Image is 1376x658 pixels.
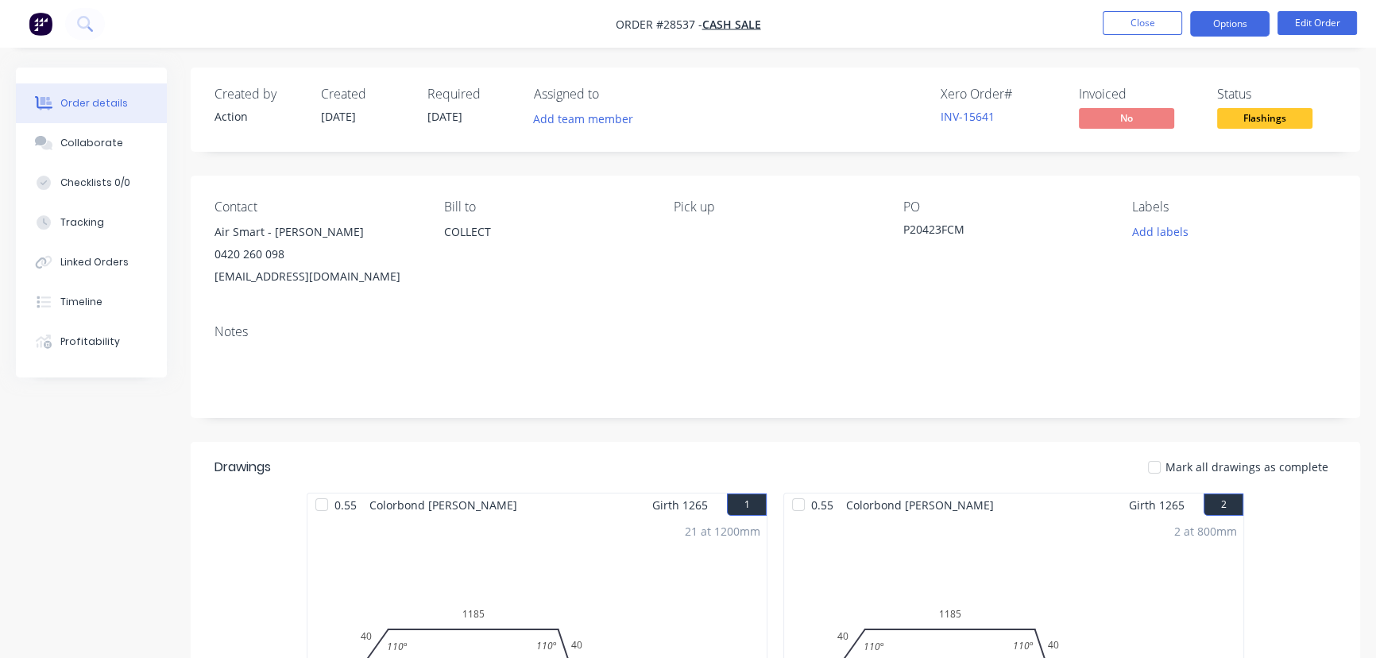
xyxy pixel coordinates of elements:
[1217,108,1312,128] span: Flashings
[16,123,167,163] button: Collaborate
[16,242,167,282] button: Linked Orders
[321,109,356,124] span: [DATE]
[1103,11,1182,35] button: Close
[215,458,271,477] div: Drawings
[60,136,123,150] div: Collaborate
[903,221,1101,243] div: P20423FCM
[60,335,120,349] div: Profitability
[1123,221,1196,242] button: Add labels
[674,199,878,215] div: Pick up
[534,87,693,102] div: Assigned to
[16,203,167,242] button: Tracking
[840,493,1000,517] span: Colorbond [PERSON_NAME]
[16,83,167,123] button: Order details
[1079,87,1198,102] div: Invoiced
[215,108,302,125] div: Action
[16,282,167,322] button: Timeline
[16,163,167,203] button: Checklists 0/0
[525,108,642,130] button: Add team member
[941,87,1060,102] div: Xero Order #
[1079,108,1174,128] span: No
[685,523,760,540] div: 21 at 1200mm
[652,493,708,517] span: Girth 1265
[427,87,515,102] div: Required
[702,17,761,32] a: CASH SALE
[215,221,419,243] div: Air Smart - [PERSON_NAME]
[60,96,128,110] div: Order details
[60,295,102,309] div: Timeline
[1132,199,1336,215] div: Labels
[903,199,1107,215] div: PO
[215,265,419,288] div: [EMAIL_ADDRESS][DOMAIN_NAME]
[1217,108,1312,132] button: Flashings
[941,109,995,124] a: INV-15641
[60,176,130,190] div: Checklists 0/0
[1217,87,1336,102] div: Status
[215,243,419,265] div: 0420 260 098
[16,322,167,362] button: Profitability
[29,12,52,36] img: Factory
[444,221,648,243] div: COLLECT
[215,324,1336,339] div: Notes
[1129,493,1185,517] span: Girth 1265
[321,87,408,102] div: Created
[1204,493,1243,516] button: 2
[215,87,302,102] div: Created by
[1165,459,1328,475] span: Mark all drawings as complete
[1190,11,1270,37] button: Options
[616,17,702,32] span: Order #28537 -
[328,493,363,517] span: 0.55
[1174,523,1237,540] div: 2 at 800mm
[444,199,648,215] div: Bill to
[427,109,462,124] span: [DATE]
[1277,11,1357,35] button: Edit Order
[60,215,104,230] div: Tracking
[727,493,767,516] button: 1
[60,255,129,269] div: Linked Orders
[215,221,419,288] div: Air Smart - [PERSON_NAME]0420 260 098[EMAIL_ADDRESS][DOMAIN_NAME]
[215,199,419,215] div: Contact
[805,493,840,517] span: 0.55
[444,221,648,272] div: COLLECT
[534,108,642,130] button: Add team member
[363,493,524,517] span: Colorbond [PERSON_NAME]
